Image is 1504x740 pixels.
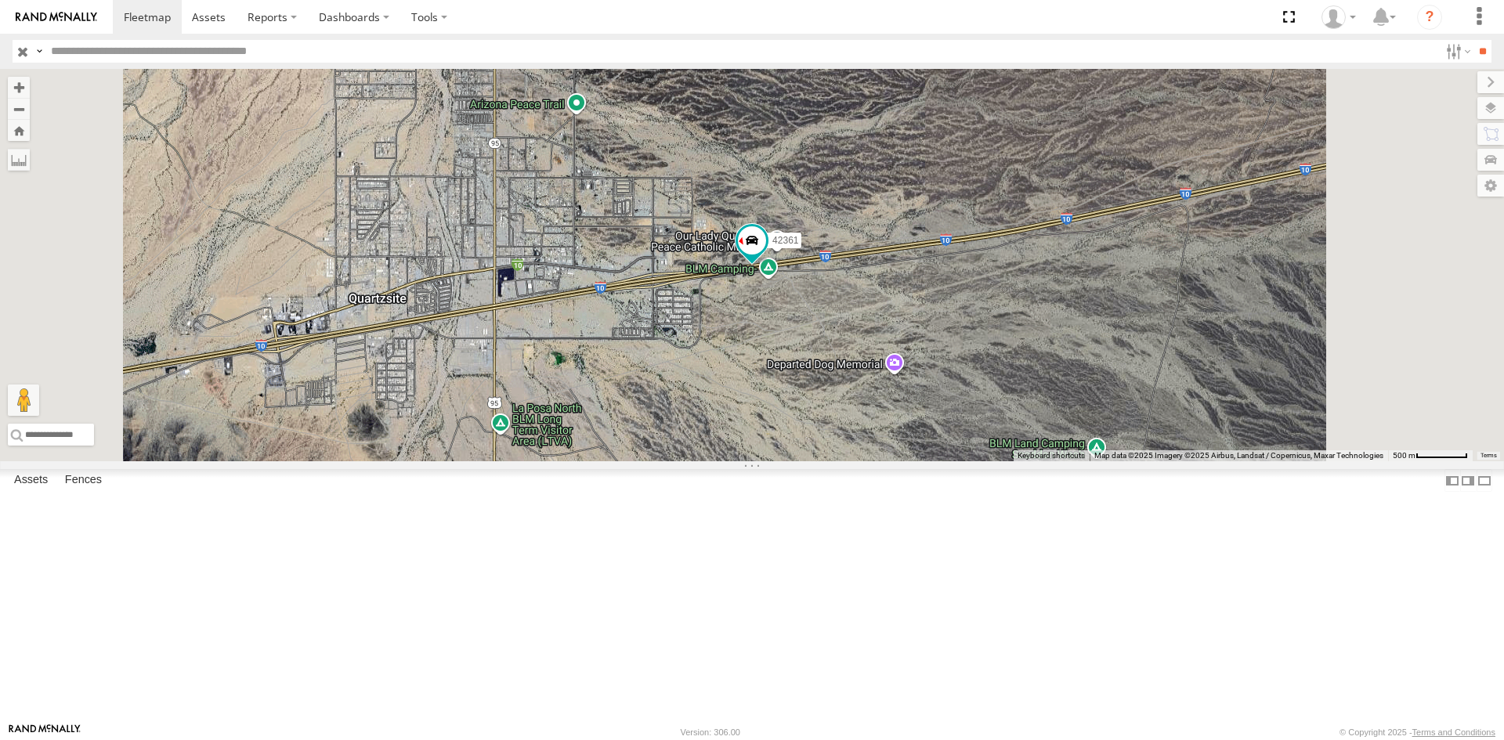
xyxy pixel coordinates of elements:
[1477,469,1492,492] label: Hide Summary Table
[1417,5,1442,30] i: ?
[1393,451,1415,460] span: 500 m
[8,384,39,416] button: Drag Pegman onto the map to open Street View
[1316,5,1361,29] div: Ryan Roxas
[1412,727,1495,737] a: Terms and Conditions
[8,98,30,120] button: Zoom out
[8,77,30,98] button: Zoom in
[9,724,81,740] a: Visit our Website
[6,470,56,492] label: Assets
[1094,451,1383,460] span: Map data ©2025 Imagery ©2025 Airbus, Landsat / Copernicus, Maxar Technologies
[33,40,45,63] label: Search Query
[8,149,30,171] label: Measure
[1018,450,1085,461] button: Keyboard shortcuts
[1444,469,1460,492] label: Dock Summary Table to the Left
[1440,40,1473,63] label: Search Filter Options
[772,234,798,245] span: 42361
[57,470,110,492] label: Fences
[1460,469,1476,492] label: Dock Summary Table to the Right
[8,120,30,141] button: Zoom Home
[1477,175,1504,197] label: Map Settings
[1388,450,1473,461] button: Map Scale: 500 m per 63 pixels
[1480,453,1497,459] a: Terms (opens in new tab)
[16,12,97,23] img: rand-logo.svg
[681,727,740,737] div: Version: 306.00
[1339,727,1495,737] div: © Copyright 2025 -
